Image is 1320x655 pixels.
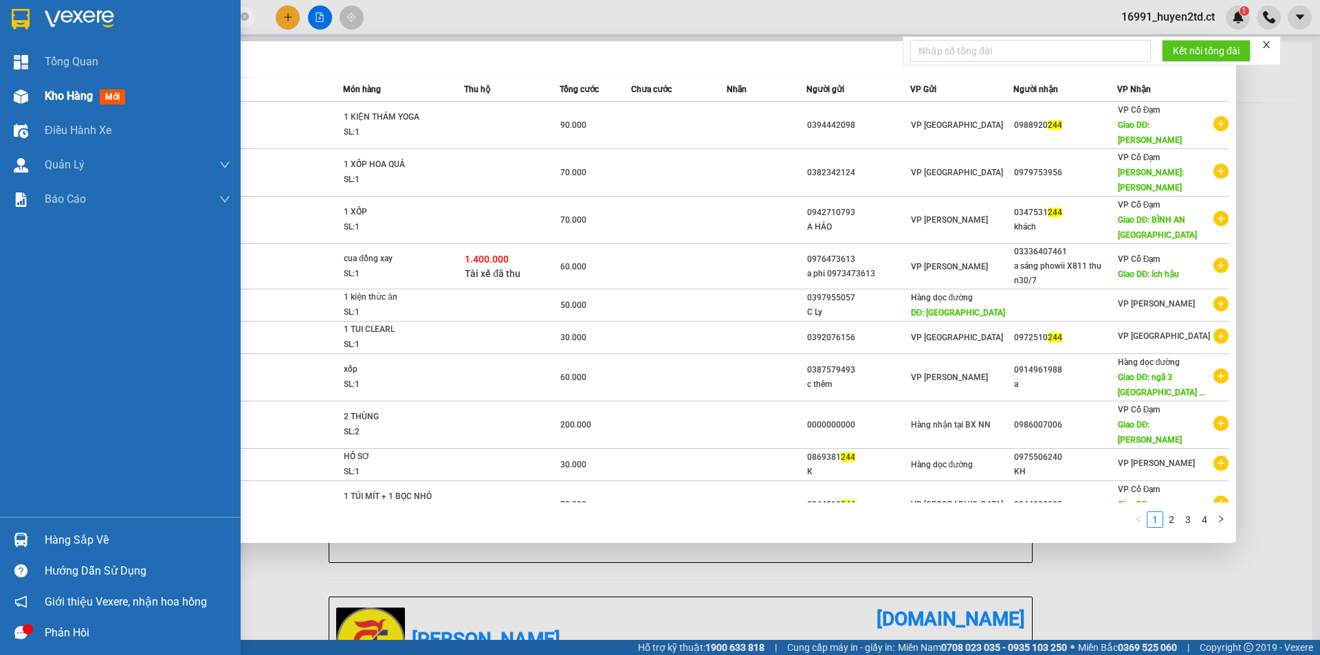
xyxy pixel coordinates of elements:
div: 0976473613 [807,252,910,267]
a: 3 [1180,512,1196,527]
span: VP [GEOGRAPHIC_DATA] [911,500,1003,509]
b: GỬI : VP [PERSON_NAME] [17,100,240,122]
span: 244 [841,452,855,462]
div: 2 THÙNG [344,410,447,425]
span: VP [PERSON_NAME] [911,215,988,225]
span: 30.000 [560,333,586,342]
span: Giới thiệu Vexere, nhận hoa hồng [45,593,207,610]
span: VP Nhận [1117,85,1151,94]
span: [PERSON_NAME]: [PERSON_NAME] [1118,168,1184,192]
span: VP Cổ Đạm [1118,200,1160,210]
div: c thêm [807,377,910,392]
span: Hàng dọc đường [911,293,973,302]
div: SL: 1 [344,267,447,282]
span: VP [PERSON_NAME] [1118,299,1195,309]
div: a sáng phowii X811 thu n30/7 [1014,259,1116,288]
span: 1.400.000 [465,254,509,265]
div: 0387579493 [807,363,910,377]
div: SL: 1 [344,220,447,235]
button: right [1213,511,1229,528]
span: plus-circle [1213,211,1229,226]
button: left [1130,511,1147,528]
div: SL: 1 [344,305,447,320]
a: 4 [1197,512,1212,527]
span: 244 [1048,120,1062,130]
span: Kết nối tổng đài [1173,43,1240,58]
span: Giao DĐ: [PERSON_NAME] [1118,500,1182,524]
span: down [219,194,230,205]
span: 30.000 [560,460,586,469]
span: 70.000 [560,168,586,177]
input: Nhập số tổng đài [910,40,1151,62]
div: 0382342124 [807,166,910,180]
span: Giao DĐ: ích hậu [1118,269,1180,279]
span: plus-circle [1213,296,1229,311]
div: 0975506240 [1014,450,1116,465]
span: close-circle [241,12,249,21]
img: warehouse-icon [14,124,28,138]
span: VP [PERSON_NAME] [911,262,988,271]
div: Hàng sắp về [45,530,230,551]
span: Hàng dọc đường [1118,357,1180,367]
span: VP [GEOGRAPHIC_DATA] [911,168,1003,177]
div: SL: 1 [344,337,447,353]
div: C Ly [807,305,910,320]
span: plus-circle [1213,258,1229,273]
span: Hàng nhận tại BX NN [911,420,991,430]
div: 1 XỐP [344,205,447,220]
img: warehouse-icon [14,158,28,173]
span: Kho hàng [45,89,93,102]
li: 2 [1163,511,1180,528]
div: a phi 0973473613 [807,267,910,281]
div: 0988920 [1014,118,1116,133]
span: notification [14,595,27,608]
span: Người nhận [1013,85,1058,94]
li: Hotline: 1900252555 [129,51,575,68]
span: plus-circle [1213,416,1229,431]
span: Giao DĐ: [PERSON_NAME] [1118,120,1182,145]
li: Next Page [1213,511,1229,528]
div: 1 kiện thức ăn [344,290,447,305]
div: 0942710793 [807,206,910,220]
span: left [1134,515,1143,523]
span: 70.000 [560,500,586,509]
a: 2 [1164,512,1179,527]
span: 50.000 [560,300,586,310]
span: VP Cổ Đạm [1118,254,1160,264]
div: Hướng dẫn sử dụng [45,561,230,581]
span: Nhãn [727,85,747,94]
li: 1 [1147,511,1163,528]
div: 1 XỐP HOA QUẢ [344,157,447,173]
span: DĐ: [GEOGRAPHIC_DATA] [911,308,1006,318]
span: VP [PERSON_NAME] [911,373,988,382]
div: 1 KIỆN THẢM YOGA [344,110,447,125]
div: 0344810 [807,498,910,512]
div: 0000000000 [807,418,910,432]
span: plus-circle [1213,456,1229,471]
span: question-circle [14,564,27,577]
span: Giao DĐ: BÌNH AN [GEOGRAPHIC_DATA] [1118,215,1197,240]
div: SL: 1 [344,125,447,140]
span: VP Cổ Đạm [1118,153,1160,162]
div: SL: 1 [344,465,447,480]
span: plus-circle [1213,164,1229,179]
div: K [807,465,910,479]
span: plus-circle [1213,116,1229,131]
span: Món hàng [343,85,381,94]
span: mới [100,89,125,104]
div: A HẢO [807,220,910,234]
div: SL: 2 [344,425,447,440]
span: 244 [841,500,855,509]
span: 60.000 [560,262,586,271]
span: VP Cổ Đạm [1118,405,1160,414]
div: SL: 1 [344,173,447,188]
span: VP [GEOGRAPHIC_DATA] [1118,331,1210,341]
div: 1 TUI CLEARL [344,322,447,337]
div: 0394442098 [807,118,910,133]
div: 0972510 [1014,331,1116,345]
div: 0347531 [1014,206,1116,220]
span: Tổng Quan [45,53,98,70]
div: KH [1014,465,1116,479]
a: 1 [1147,512,1163,527]
span: VP Gửi [910,85,936,94]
